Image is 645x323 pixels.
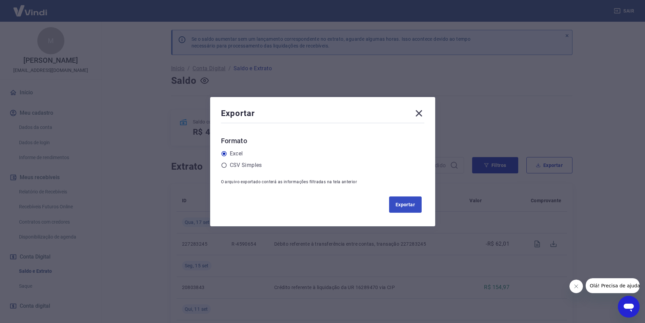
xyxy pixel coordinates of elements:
[4,5,57,10] span: Olá! Precisa de ajuda?
[230,150,243,158] label: Excel
[569,280,583,293] iframe: Fechar mensagem
[586,278,640,293] iframe: Mensagem da empresa
[230,161,262,169] label: CSV Simples
[221,179,357,184] span: O arquivo exportado conterá as informações filtradas na tela anterior
[618,296,640,318] iframe: Botão para abrir a janela de mensagens
[221,108,424,121] div: Exportar
[389,196,422,213] button: Exportar
[221,135,424,146] h6: Formato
